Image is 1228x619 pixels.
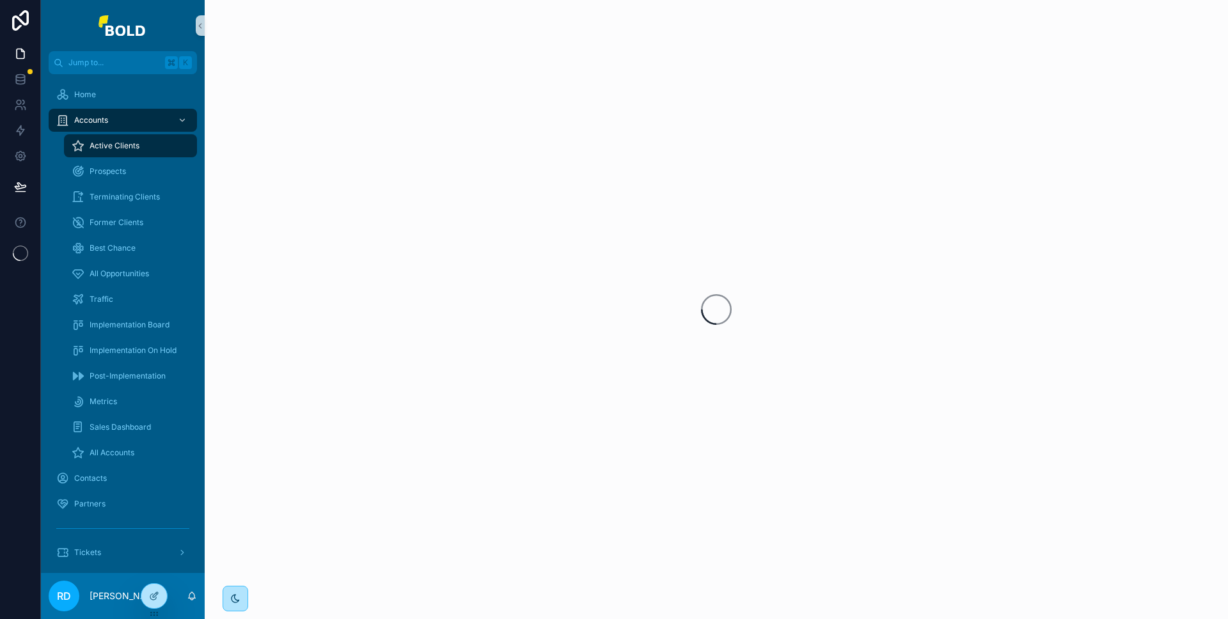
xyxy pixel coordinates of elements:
[90,448,134,458] span: All Accounts
[90,166,126,176] span: Prospects
[90,320,169,330] span: Implementation Board
[49,467,197,490] a: Contacts
[74,115,108,125] span: Accounts
[41,74,205,573] div: scrollable content
[64,262,197,285] a: All Opportunities
[49,492,197,515] a: Partners
[90,396,117,407] span: Metrics
[68,58,160,68] span: Jump to...
[64,288,197,311] a: Traffic
[64,390,197,413] a: Metrics
[49,541,197,564] a: Tickets
[90,590,163,602] p: [PERSON_NAME]
[90,345,177,356] span: Implementation On Hold
[64,185,197,208] a: Terminating Clients
[90,371,166,381] span: Post-Implementation
[57,588,71,604] span: RD
[90,269,149,279] span: All Opportunities
[49,83,197,106] a: Home
[90,243,136,253] span: Best Chance
[64,134,197,157] a: Active Clients
[64,441,197,464] a: All Accounts
[49,109,197,132] a: Accounts
[64,160,197,183] a: Prospects
[64,416,197,439] a: Sales Dashboard
[74,499,106,509] span: Partners
[90,294,113,304] span: Traffic
[64,237,197,260] a: Best Chance
[90,217,143,228] span: Former Clients
[90,141,139,151] span: Active Clients
[64,211,197,234] a: Former Clients
[64,313,197,336] a: Implementation Board
[74,473,107,483] span: Contacts
[180,58,191,68] span: K
[64,364,197,388] a: Post-Implementation
[90,192,160,202] span: Terminating Clients
[98,15,147,36] img: App logo
[64,339,197,362] a: Implementation On Hold
[74,90,96,100] span: Home
[49,51,197,74] button: Jump to...K
[90,422,151,432] span: Sales Dashboard
[74,547,101,558] span: Tickets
